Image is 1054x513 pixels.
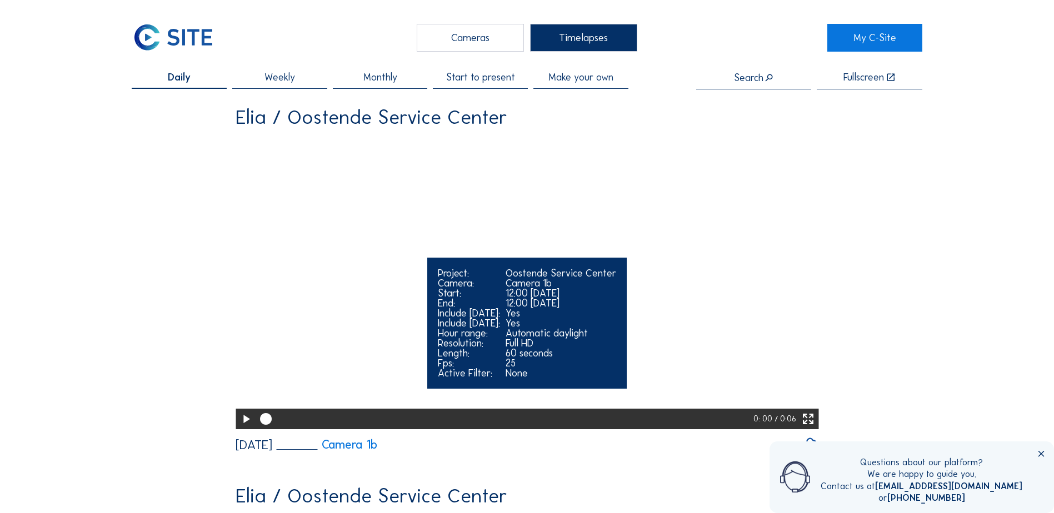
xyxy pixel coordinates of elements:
[438,308,500,318] div: Include [DATE]:
[438,318,500,328] div: Include [DATE]:
[132,24,227,52] a: C-SITE Logo
[506,318,616,328] div: Yes
[506,288,616,298] div: 12:00 [DATE]
[438,298,500,308] div: End:
[821,480,1022,492] div: Contact us at
[821,492,1022,504] div: or
[438,268,500,278] div: Project:
[506,308,616,318] div: Yes
[753,409,775,429] div: 0: 00
[548,72,613,82] span: Make your own
[363,72,397,82] span: Monthly
[236,439,272,451] div: [DATE]
[821,456,1022,468] div: Questions about our platform?
[236,486,507,506] div: Elia / Oostende Service Center
[875,481,1022,491] a: [EMAIL_ADDRESS][DOMAIN_NAME]
[530,24,637,52] div: Timelapses
[446,72,515,82] span: Start to present
[438,348,500,358] div: Length:
[132,24,214,52] img: C-SITE Logo
[506,268,616,278] div: Oostende Service Center
[506,298,616,308] div: 12:00 [DATE]
[827,24,922,52] a: My C-Site
[438,288,500,298] div: Start:
[236,137,818,428] video: Your browser does not support the video tag.
[887,492,965,503] a: [PHONE_NUMBER]
[506,338,616,348] div: Full HD
[775,409,796,429] div: / 0:06
[506,368,616,378] div: None
[438,338,500,348] div: Resolution:
[506,358,616,368] div: 25
[821,468,1022,480] div: We are happy to guide you.
[438,358,500,368] div: Fps:
[506,278,616,288] div: Camera 1b
[264,72,295,82] span: Weekly
[506,348,616,358] div: 60 seconds
[438,368,500,378] div: Active Filter:
[780,456,810,497] img: operator
[168,72,191,82] span: Daily
[506,328,616,338] div: Automatic daylight
[843,72,884,83] div: Fullscreen
[438,328,500,338] div: Hour range:
[417,24,524,52] div: Cameras
[236,107,507,127] div: Elia / Oostende Service Center
[277,439,378,451] a: Camera 1b
[438,278,500,288] div: Camera:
